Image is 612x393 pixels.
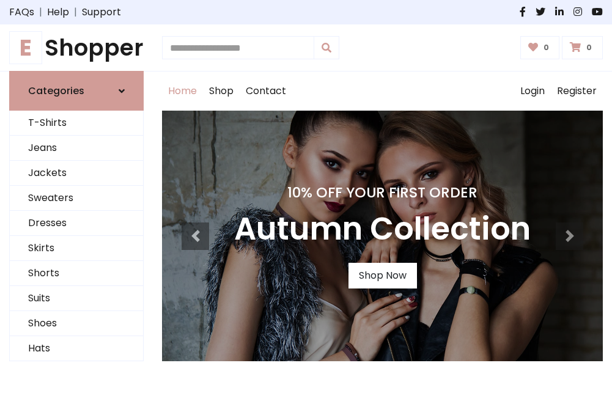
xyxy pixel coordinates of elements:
[9,5,34,20] a: FAQs
[10,186,143,211] a: Sweaters
[10,161,143,186] a: Jackets
[234,184,531,201] h4: 10% Off Your First Order
[10,236,143,261] a: Skirts
[551,72,603,111] a: Register
[47,5,69,20] a: Help
[10,211,143,236] a: Dresses
[69,5,82,20] span: |
[10,261,143,286] a: Shorts
[203,72,240,111] a: Shop
[9,34,144,61] a: EShopper
[583,42,595,53] span: 0
[10,136,143,161] a: Jeans
[540,42,552,53] span: 0
[514,72,551,111] a: Login
[9,71,144,111] a: Categories
[9,31,42,64] span: E
[9,34,144,61] h1: Shopper
[234,211,531,248] h3: Autumn Collection
[82,5,121,20] a: Support
[162,72,203,111] a: Home
[10,311,143,336] a: Shoes
[28,85,84,97] h6: Categories
[348,263,417,288] a: Shop Now
[240,72,292,111] a: Contact
[10,111,143,136] a: T-Shirts
[10,286,143,311] a: Suits
[520,36,560,59] a: 0
[10,336,143,361] a: Hats
[34,5,47,20] span: |
[562,36,603,59] a: 0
